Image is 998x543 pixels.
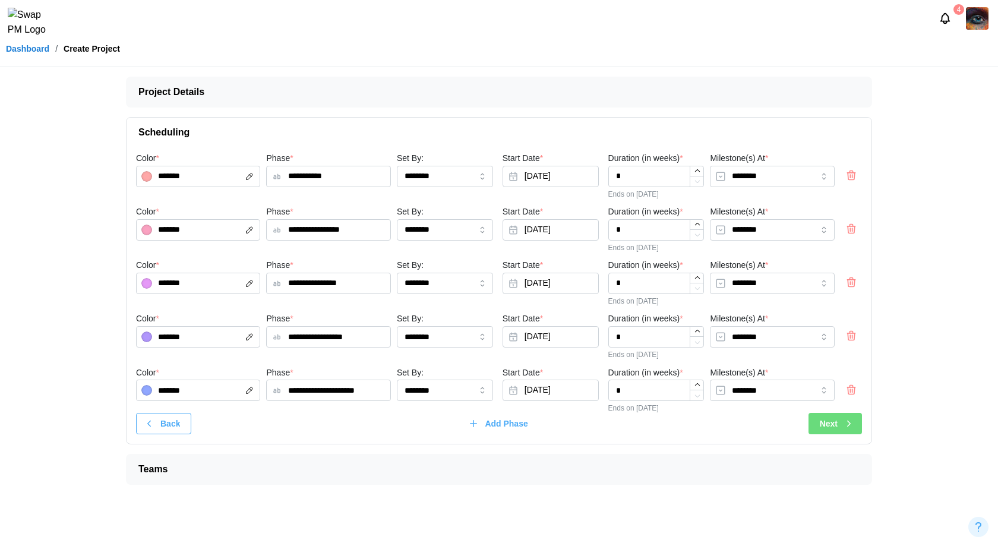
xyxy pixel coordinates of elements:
[710,312,768,326] label: Milestone(s) At
[608,244,705,252] div: Ends on [DATE]
[608,297,705,305] div: Ends on [DATE]
[136,413,191,434] button: Back
[966,7,988,30] img: 2Q==
[710,206,768,219] label: Milestone(s) At
[966,7,988,30] a: Zulqarnain Khalil
[608,259,683,272] label: Duration (in weeks)
[160,413,180,434] span: Back
[608,351,705,359] div: Ends on [DATE]
[127,454,871,484] button: Teams
[136,152,159,165] label: Color
[266,152,293,165] label: Phase
[503,152,543,165] label: Start Date
[127,118,871,147] button: Scheduling
[485,413,528,434] span: Add Phase
[608,367,683,380] label: Duration (in weeks)
[397,367,424,380] label: Set By:
[503,259,543,272] label: Start Date
[266,367,293,380] label: Phase
[503,367,543,380] label: Start Date
[953,4,964,15] div: 4
[503,326,599,348] button: Sep 15, 2025
[136,312,159,326] label: Color
[503,273,599,294] button: Sep 15, 2025
[266,259,293,272] label: Phase
[608,152,683,165] label: Duration (in weeks)
[397,312,424,326] label: Set By:
[608,190,705,198] div: Ends on [DATE]
[127,77,871,107] button: Project Details
[820,413,838,434] span: Next
[503,219,599,241] button: Sep 15, 2025
[6,45,49,53] a: Dashboard
[503,166,599,187] button: Sep 15, 2025
[608,206,683,219] label: Duration (in weeks)
[136,367,159,380] label: Color
[503,312,543,326] label: Start Date
[460,413,539,434] button: Add Phase
[138,77,850,107] span: Project Details
[64,45,120,53] div: Create Project
[808,413,862,434] button: Next
[503,206,543,219] label: Start Date
[8,8,56,37] img: Swap PM Logo
[136,206,159,219] label: Color
[136,259,159,272] label: Color
[266,312,293,326] label: Phase
[397,206,424,219] label: Set By:
[608,312,683,326] label: Duration (in weeks)
[710,259,768,272] label: Milestone(s) At
[503,380,599,401] button: Sep 15, 2025
[935,8,955,29] button: Notifications
[266,206,293,219] label: Phase
[397,152,424,165] label: Set By:
[710,152,768,165] label: Milestone(s) At
[138,454,850,484] span: Teams
[55,45,58,53] div: /
[127,148,871,444] div: Scheduling
[138,118,850,147] span: Scheduling
[608,404,705,412] div: Ends on [DATE]
[397,259,424,272] label: Set By:
[710,367,768,380] label: Milestone(s) At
